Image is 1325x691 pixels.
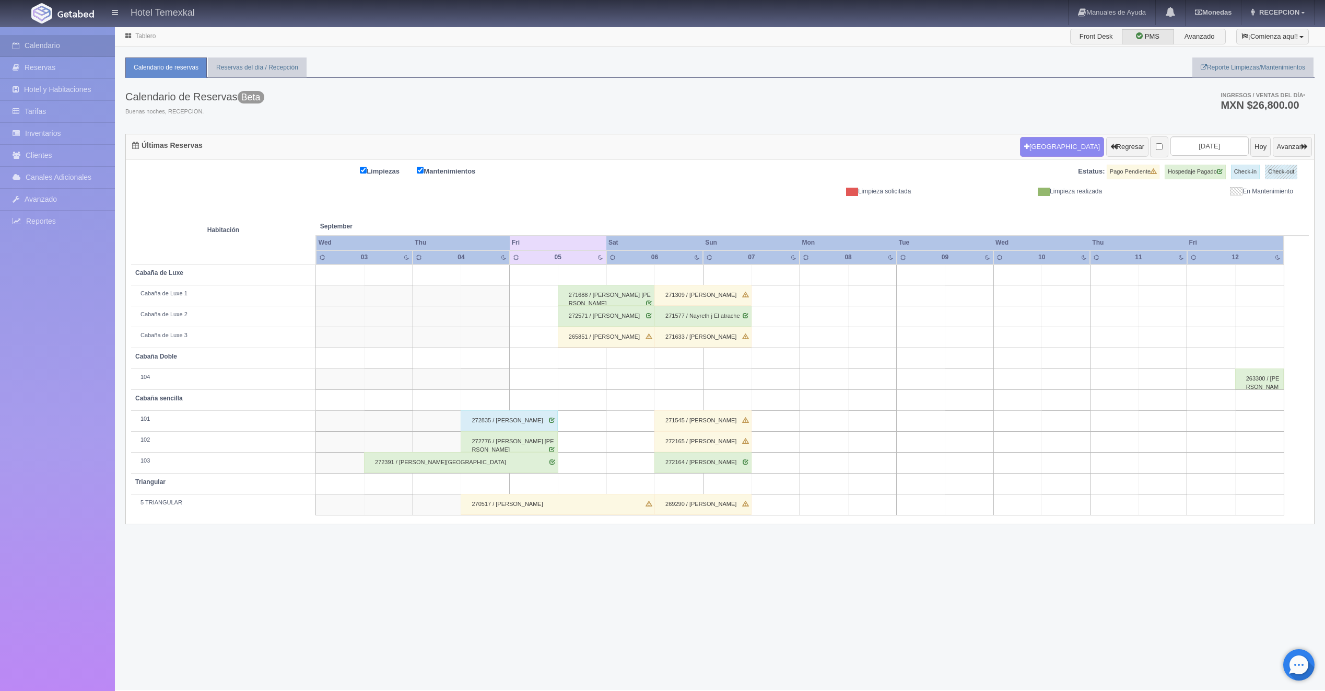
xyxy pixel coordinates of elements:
div: 269290 / [PERSON_NAME] [654,494,752,515]
th: Sun [703,236,800,250]
button: [GEOGRAPHIC_DATA] [1020,137,1104,157]
img: Getabed [57,10,94,18]
div: 272391 / [PERSON_NAME][GEOGRAPHIC_DATA] [364,452,558,473]
div: 102 [135,436,311,444]
button: ¡Comienza aquí! [1236,29,1309,44]
h4: Últimas Reservas [132,142,203,149]
div: 10 [1026,253,1057,262]
div: 08 [833,253,863,262]
div: 271633 / [PERSON_NAME] [654,327,752,348]
b: Triangular [135,478,166,486]
button: Hoy [1250,137,1271,157]
th: Sat [606,236,703,250]
a: Reporte Limpiezas/Mantenimientos [1192,57,1314,78]
div: Limpieza realizada [919,187,1110,196]
label: Check-in [1231,165,1260,179]
h3: Calendario de Reservas [125,91,264,102]
div: 272835 / [PERSON_NAME] [461,410,558,431]
span: RECEPCION [1257,8,1299,16]
b: Cabaña de Luxe [135,269,183,277]
input: Mantenimientos [417,167,424,174]
div: 272164 / [PERSON_NAME] [654,452,752,473]
label: Pago Pendiente [1107,165,1159,179]
b: Monedas [1195,8,1232,16]
div: 03 [349,253,379,262]
th: Tue [897,236,993,250]
th: Mon [800,236,896,250]
div: 270517 / [PERSON_NAME] [461,494,655,515]
div: 265851 / [PERSON_NAME] [558,327,655,348]
div: 101 [135,415,311,423]
div: 07 [736,253,767,262]
label: Limpiezas [360,165,415,177]
button: Regresar [1106,137,1148,157]
div: Limpieza solicitada [728,187,919,196]
b: Cabaña Doble [135,353,177,360]
div: 271309 / [PERSON_NAME] [654,285,752,306]
label: Estatus: [1078,167,1105,177]
h4: Hotel Temexkal [131,5,195,18]
span: Buenas noches, RECEPCION. [125,108,264,116]
label: Mantenimientos [417,165,491,177]
th: Thu [1090,236,1187,250]
div: 104 [135,373,311,382]
div: 04 [446,253,476,262]
div: 272165 / [PERSON_NAME] [654,431,752,452]
a: Tablero [135,32,156,40]
div: 271545 / [PERSON_NAME] [654,410,752,431]
div: 06 [639,253,670,262]
div: 263300 / [PERSON_NAME] [1235,368,1284,389]
b: Cabaña sencilla [135,395,183,402]
th: Wed [993,236,1090,250]
div: 09 [930,253,960,262]
div: Cabaña de Luxe 3 [135,331,311,340]
div: 5 TRIANGULAR [135,499,311,507]
div: 12 [1220,253,1250,262]
a: Calendario de reservas [125,57,207,78]
div: Cabaña de Luxe 2 [135,310,311,319]
div: 271577 / Nayreth j El atrache [654,306,752,327]
th: Wed [316,236,413,250]
div: 271688 / [PERSON_NAME] [PERSON_NAME] [558,285,655,306]
span: September [320,222,506,231]
div: 272571 / [PERSON_NAME] [558,306,655,327]
label: Front Desk [1070,29,1122,44]
label: Avanzado [1174,29,1226,44]
th: Thu [413,236,509,250]
label: PMS [1122,29,1174,44]
a: Reservas del día / Recepción [208,57,307,78]
div: En Mantenimiento [1110,187,1301,196]
strong: Habitación [207,226,239,234]
div: Cabaña de Luxe 1 [135,290,311,298]
th: Fri [1187,236,1284,250]
span: Ingresos / Ventas del día [1221,92,1305,98]
img: Getabed [31,3,52,24]
input: Limpiezas [360,167,367,174]
label: Check-out [1265,165,1297,179]
div: 11 [1123,253,1154,262]
span: Beta [238,91,264,103]
div: 272776 / [PERSON_NAME] [PERSON_NAME] [461,431,558,452]
div: 103 [135,457,311,465]
th: Fri [510,236,606,250]
h3: MXN $26,800.00 [1221,100,1305,110]
button: Avanzar [1273,137,1312,157]
div: 05 [543,253,573,262]
label: Hospedaje Pagado [1165,165,1226,179]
